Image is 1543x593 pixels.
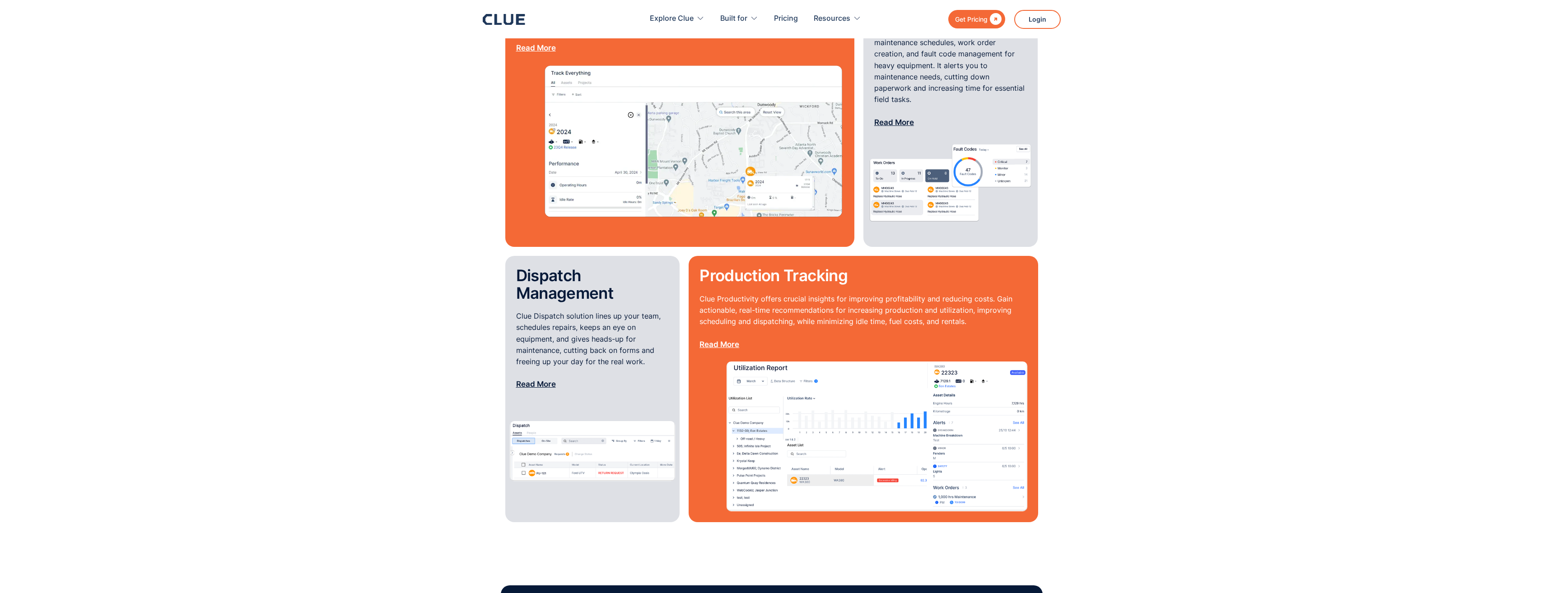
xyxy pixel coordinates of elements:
[868,139,1034,225] img: word order managemet
[516,380,556,389] a: Read More
[543,65,844,218] img: asset tracking image
[516,267,669,301] h2: Dispatch Management
[727,361,1027,512] img: utilization report image
[874,14,1027,128] p: Clue CMMS enhances maintenance efficiency by automating preventive maintenance schedules, work or...
[720,5,747,33] div: Built for
[650,5,694,33] div: Explore Clue
[948,10,1005,28] a: Get Pricing
[774,5,798,33] a: Pricing
[510,421,676,481] img: dispatch management software
[516,310,669,390] p: Clue Dispatch solution lines up your team, schedules repairs, keeps an eye on equipment, and give...
[1380,467,1543,593] iframe: Chat Widget
[1014,10,1061,29] a: Login
[720,5,758,33] div: Built for
[650,5,704,33] div: Explore Clue
[988,14,1002,25] div: 
[874,118,914,127] a: Read More
[814,5,861,33] div: Resources
[955,14,988,25] div: Get Pricing
[699,340,739,349] a: Read More
[814,5,850,33] div: Resources
[699,293,1027,350] p: Clue Productivity offers crucial insights for improving profitability and reducing costs. Gain ac...
[516,43,556,52] a: Read More
[699,267,1027,284] h2: Production Tracking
